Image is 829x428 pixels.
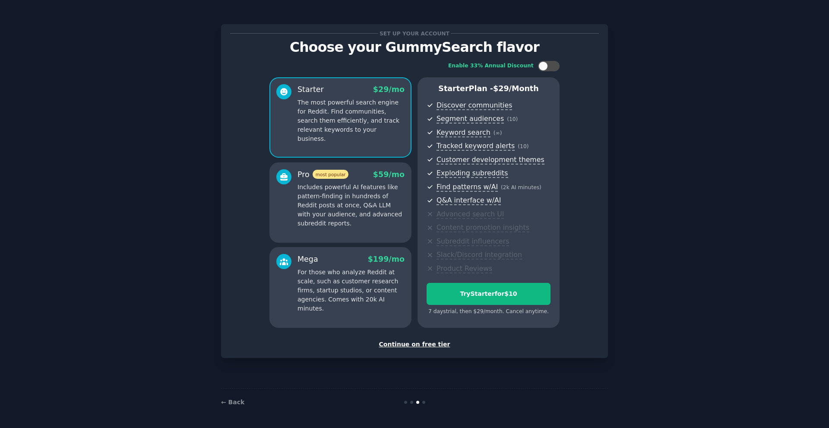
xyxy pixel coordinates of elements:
span: Set up your account [378,29,451,38]
p: The most powerful search engine for Reddit. Find communities, search them efficiently, and track ... [297,98,405,143]
span: Subreddit influencers [437,237,509,246]
p: Includes powerful AI features like pattern-finding in hundreds of Reddit posts at once, Q&A LLM w... [297,183,405,228]
span: Segment audiences [437,114,504,124]
div: Mega [297,254,318,265]
span: $ 59 /mo [373,170,405,179]
div: Try Starter for $10 [427,289,550,298]
span: Tracked keyword alerts [437,142,515,151]
div: Continue on free tier [230,340,599,349]
span: Keyword search [437,128,490,137]
span: $ 199 /mo [368,255,405,263]
span: ( 2k AI minutes ) [501,184,541,190]
a: ← Back [221,399,244,406]
span: ( 10 ) [507,116,518,122]
div: Pro [297,169,348,180]
div: Starter [297,84,324,95]
span: Exploding subreddits [437,169,508,178]
span: Advanced search UI [437,210,504,219]
p: For those who analyze Reddit at scale, such as customer research firms, startup studios, or conte... [297,268,405,313]
p: Choose your GummySearch flavor [230,40,599,55]
span: Find patterns w/AI [437,183,498,192]
span: $ 29 /month [493,84,539,93]
span: Discover communities [437,101,512,110]
span: most popular [313,170,349,179]
span: Slack/Discord integration [437,250,522,260]
span: $ 29 /mo [373,85,405,94]
div: 7 days trial, then $ 29 /month . Cancel anytime. [427,308,551,316]
span: Content promotion insights [437,223,529,232]
p: Starter Plan - [427,83,551,94]
button: TryStarterfor$10 [427,283,551,305]
span: ( 10 ) [518,143,528,149]
span: Q&A interface w/AI [437,196,501,205]
div: Enable 33% Annual Discount [448,62,534,70]
span: ( ∞ ) [494,130,502,136]
span: Customer development themes [437,155,544,165]
span: Product Reviews [437,264,492,273]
